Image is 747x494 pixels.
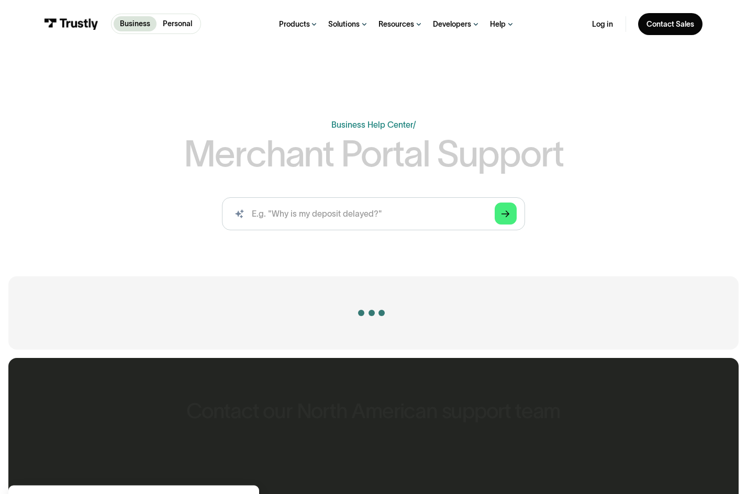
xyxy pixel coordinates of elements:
[186,400,560,423] h2: Contact our North American support team
[333,467,401,479] div: Contact us now
[331,120,413,129] a: Business Help Center
[638,13,703,35] a: Contact Sales
[114,16,157,31] a: Business
[184,136,563,172] h1: Merchant Portal Support
[222,197,525,231] form: Search
[592,19,613,29] a: Log in
[646,19,694,29] div: Contact Sales
[44,18,99,30] img: Trustly Logo
[413,120,416,129] div: /
[378,19,414,29] div: Resources
[490,19,506,29] div: Help
[328,19,360,29] div: Solutions
[433,19,471,29] div: Developers
[241,432,505,442] p: We’re here for you 24/7 via chat, text, email or by requesting a call back.
[120,18,150,29] p: Business
[222,197,525,231] input: search
[157,16,198,31] a: Personal
[279,19,310,29] div: Products
[321,459,426,488] a: Contact us now
[163,18,192,29] p: Personal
